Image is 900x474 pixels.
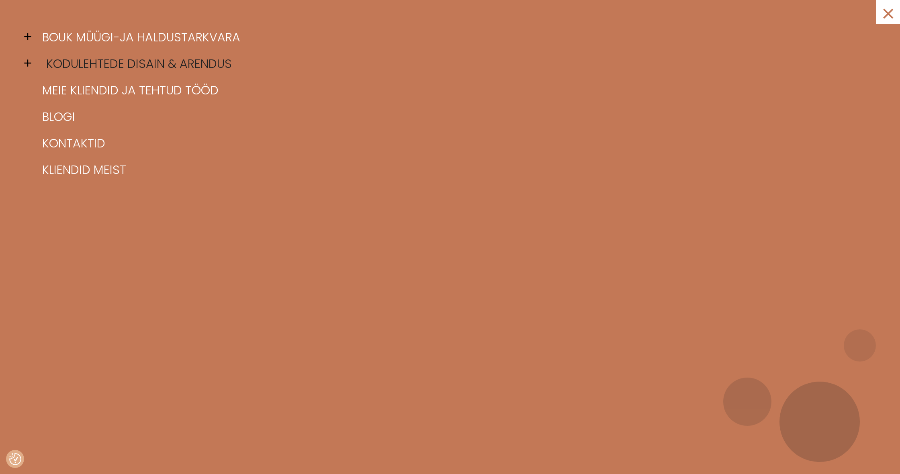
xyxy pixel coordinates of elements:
a: Meie kliendid ja tehtud tööd [36,77,876,104]
img: Revisit consent button [9,453,21,465]
a: Kontaktid [36,130,876,157]
a: Kodulehtede disain & arendus [40,51,880,77]
a: Kliendid meist [36,157,876,183]
button: Nõusolekueelistused [9,453,21,465]
a: BOUK müügi-ja haldustarkvara [36,24,876,51]
a: Blogi [36,104,876,130]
